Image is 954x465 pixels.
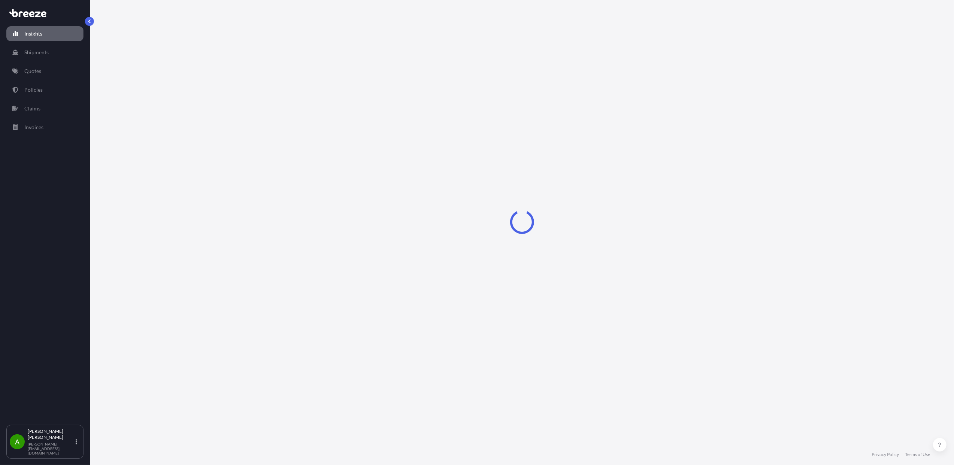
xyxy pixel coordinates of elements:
p: Claims [24,105,40,112]
a: Invoices [6,120,83,135]
p: Shipments [24,49,49,56]
a: Quotes [6,64,83,79]
p: Quotes [24,67,41,75]
span: A [15,438,19,446]
a: Shipments [6,45,83,60]
a: Terms of Use [905,452,930,458]
p: Invoices [24,124,43,131]
a: Claims [6,101,83,116]
a: Privacy Policy [872,452,899,458]
p: Insights [24,30,42,37]
p: Policies [24,86,43,94]
p: [PERSON_NAME] [PERSON_NAME] [28,428,74,440]
a: Insights [6,26,83,41]
a: Policies [6,82,83,97]
p: [PERSON_NAME][EMAIL_ADDRESS][DOMAIN_NAME] [28,442,74,455]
